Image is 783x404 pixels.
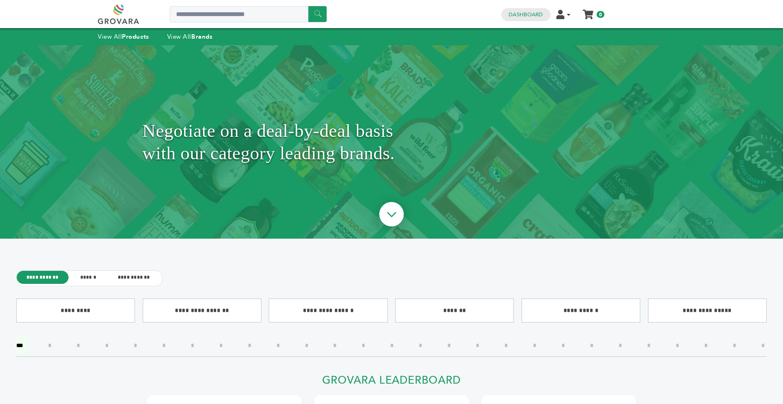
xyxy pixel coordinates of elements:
[98,33,149,41] a: View AllProducts
[191,33,212,41] strong: Brands
[167,33,213,41] a: View AllBrands
[509,11,543,18] a: Dashboard
[170,6,327,22] input: Search a product or brand...
[147,374,636,391] h2: Grovara Leaderboard
[370,194,413,237] img: ourBrandsHeroArrow.png
[584,7,593,16] a: My Cart
[122,33,149,41] strong: Products
[142,66,641,218] h1: Negotiate on a deal-by-deal basis with our category leading brands.
[597,11,604,18] span: 0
